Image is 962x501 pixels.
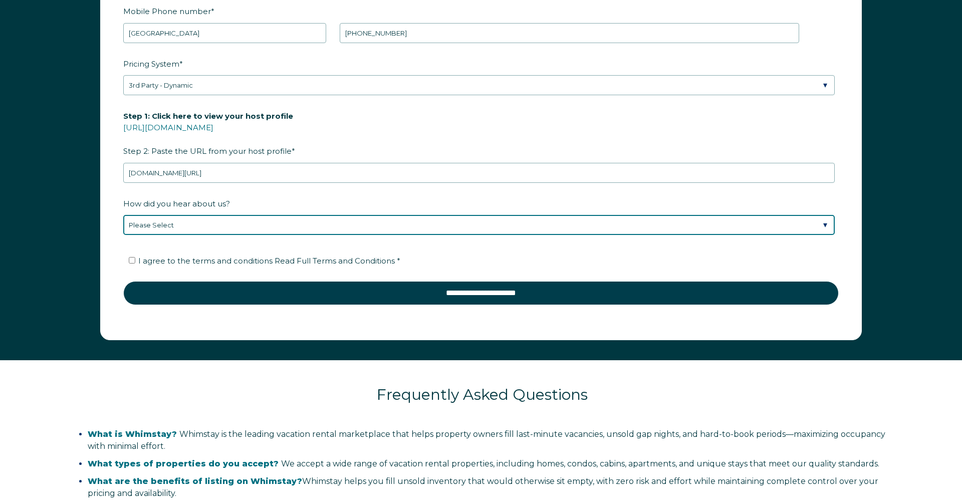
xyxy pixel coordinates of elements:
span: Mobile Phone number [123,4,211,19]
span: What is Whimstay? [88,429,177,439]
a: [URL][DOMAIN_NAME] [123,123,213,132]
input: I agree to the terms and conditions Read Full Terms and Conditions * [129,257,135,264]
span: How did you hear about us? [123,196,230,211]
span: What types of properties do you accept? [88,459,279,468]
input: airbnb.com/users/show/12345 [123,163,835,183]
span: Whimstay is the leading vacation rental marketplace that helps property owners fill last-minute v... [88,429,885,451]
a: Read Full Terms and Conditions [273,256,397,266]
span: Read Full Terms and Conditions [275,256,395,266]
span: We accept a wide range of vacation rental properties, including homes, condos, cabins, apartments... [88,459,879,468]
strong: What are the benefits of listing on Whimstay? [88,476,302,486]
span: Pricing System [123,56,179,72]
span: I agree to the terms and conditions [138,256,400,266]
span: Whimstay helps you fill unsold inventory that would otherwise sit empty, with zero risk and effor... [88,476,878,498]
span: Step 1: Click here to view your host profile [123,108,293,124]
span: Frequently Asked Questions [377,385,588,404]
span: Step 2: Paste the URL from your host profile [123,108,293,159]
